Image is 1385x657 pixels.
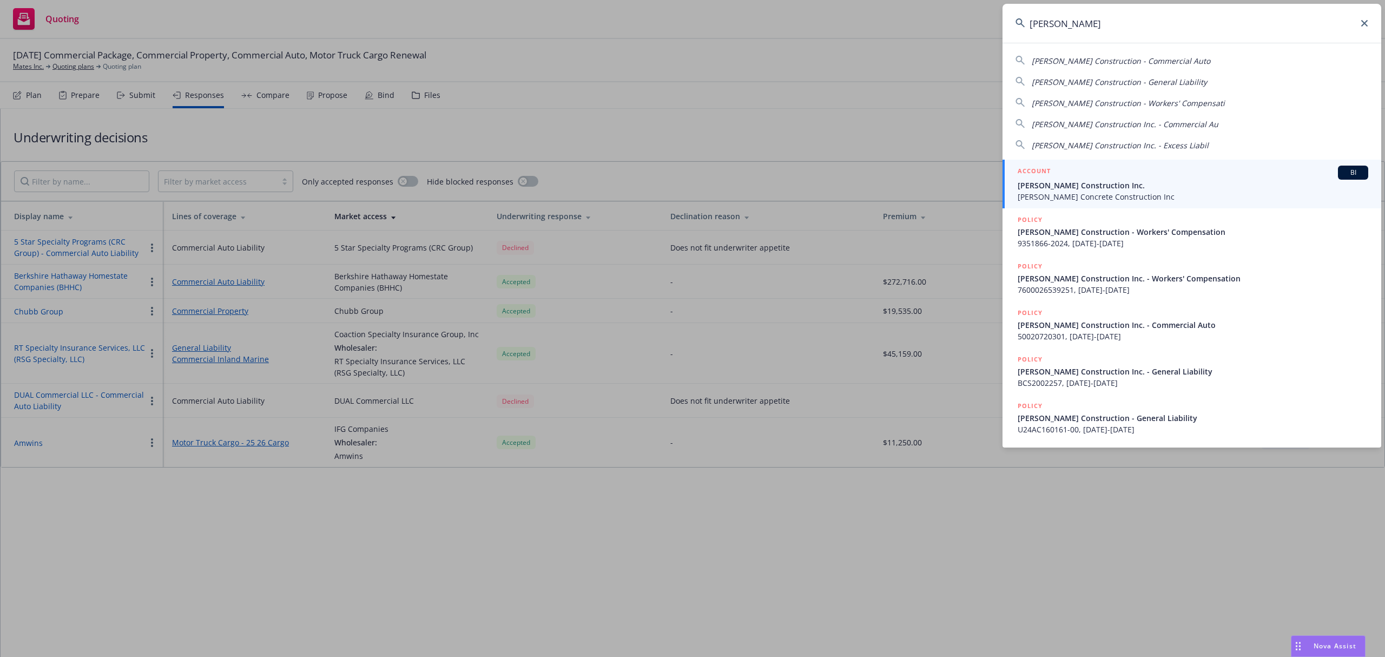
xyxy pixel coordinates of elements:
[1018,284,1368,295] span: 7600026539251, [DATE]-[DATE]
[1032,140,1209,150] span: [PERSON_NAME] Construction Inc. - Excess Liabil
[1018,319,1368,331] span: [PERSON_NAME] Construction Inc. - Commercial Auto
[1018,354,1043,365] h5: POLICY
[1003,208,1381,255] a: POLICY[PERSON_NAME] Construction - Workers' Compensation9351866-2024, [DATE]-[DATE]
[1018,261,1043,272] h5: POLICY
[1003,255,1381,301] a: POLICY[PERSON_NAME] Construction Inc. - Workers' Compensation7600026539251, [DATE]-[DATE]
[1032,119,1218,129] span: [PERSON_NAME] Construction Inc. - Commercial Au
[1018,238,1368,249] span: 9351866-2024, [DATE]-[DATE]
[1018,424,1368,435] span: U24AC160161-00, [DATE]-[DATE]
[1018,377,1368,389] span: BCS2002257, [DATE]-[DATE]
[1314,641,1356,651] span: Nova Assist
[1291,635,1366,657] button: Nova Assist
[1018,412,1368,424] span: [PERSON_NAME] Construction - General Liability
[1018,331,1368,342] span: 50020720301, [DATE]-[DATE]
[1018,214,1043,225] h5: POLICY
[1003,160,1381,208] a: ACCOUNTBI[PERSON_NAME] Construction Inc.[PERSON_NAME] Concrete Construction Inc
[1032,98,1225,108] span: [PERSON_NAME] Construction - Workers' Compensati
[1342,168,1364,178] span: BI
[1018,226,1368,238] span: [PERSON_NAME] Construction - Workers' Compensation
[1018,191,1368,202] span: [PERSON_NAME] Concrete Construction Inc
[1003,395,1381,441] a: POLICY[PERSON_NAME] Construction - General LiabilityU24AC160161-00, [DATE]-[DATE]
[1003,4,1381,43] input: Search...
[1018,273,1368,284] span: [PERSON_NAME] Construction Inc. - Workers' Compensation
[1003,301,1381,348] a: POLICY[PERSON_NAME] Construction Inc. - Commercial Auto50020720301, [DATE]-[DATE]
[1032,77,1207,87] span: [PERSON_NAME] Construction - General Liability
[1003,348,1381,395] a: POLICY[PERSON_NAME] Construction Inc. - General LiabilityBCS2002257, [DATE]-[DATE]
[1032,56,1210,66] span: [PERSON_NAME] Construction - Commercial Auto
[1018,366,1368,377] span: [PERSON_NAME] Construction Inc. - General Liability
[1018,307,1043,318] h5: POLICY
[1018,400,1043,411] h5: POLICY
[1291,636,1305,656] div: Drag to move
[1018,166,1051,179] h5: ACCOUNT
[1018,180,1368,191] span: [PERSON_NAME] Construction Inc.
